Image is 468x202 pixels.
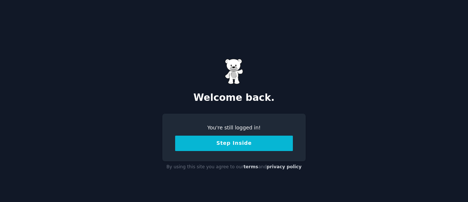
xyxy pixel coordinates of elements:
div: You're still logged in! [175,124,293,132]
img: Gummy Bear [225,59,243,84]
h2: Welcome back. [162,92,306,104]
a: privacy policy [267,164,302,169]
div: By using this site you agree to our and [162,161,306,173]
a: terms [244,164,258,169]
a: Step Inside [175,140,293,146]
button: Step Inside [175,136,293,151]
